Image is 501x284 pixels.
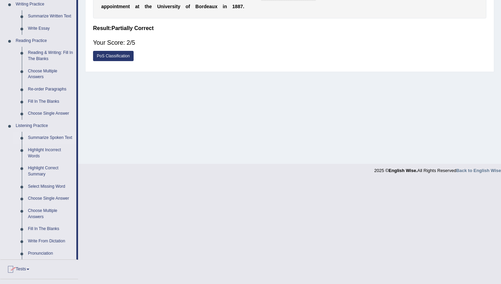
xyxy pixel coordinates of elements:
[168,4,170,9] b: e
[25,223,76,235] a: Fill In The Blanks
[104,4,107,9] b: p
[207,4,209,9] b: e
[178,4,180,9] b: y
[93,51,134,61] a: PoS Classification
[101,4,104,9] b: a
[165,4,168,9] b: v
[123,4,125,9] b: e
[157,4,161,9] b: U
[240,4,243,9] b: 7
[175,4,176,9] b: i
[243,4,244,9] b: .
[199,4,202,9] b: o
[389,168,417,173] strong: English Wise.
[25,23,76,35] a: Write Essay
[238,4,240,9] b: 8
[186,4,189,9] b: o
[25,162,76,180] a: Highlight Correct Summary
[202,4,203,9] b: r
[13,35,76,47] a: Reading Practice
[25,10,76,23] a: Summarize Written Text
[25,108,76,120] a: Choose Single Answer
[93,25,486,31] h4: Result:
[170,4,172,9] b: r
[145,4,147,9] b: t
[25,144,76,162] a: Highlight Incorrect Words
[203,4,207,9] b: d
[176,4,178,9] b: t
[25,247,76,260] a: Pronunciation
[112,4,114,9] b: i
[164,4,165,9] b: i
[188,4,190,9] b: f
[223,4,224,9] b: i
[232,4,235,9] b: 1
[114,4,117,9] b: n
[235,4,238,9] b: 8
[374,164,501,174] div: 2025 © All Rights Reserved
[215,4,217,9] b: x
[135,4,138,9] b: a
[25,181,76,193] a: Select Missing Word
[25,47,76,65] a: Reading & Writing: Fill In The Blanks
[13,120,76,132] a: Listening Practice
[125,4,128,9] b: n
[119,4,123,9] b: m
[195,4,199,9] b: B
[161,4,164,9] b: n
[212,4,215,9] b: u
[93,34,486,51] div: Your Score: 2/5
[149,4,152,9] b: e
[172,4,175,9] b: s
[117,4,119,9] b: t
[25,235,76,247] a: Write From Dictation
[456,168,501,173] a: Back to English Wise
[138,4,139,9] b: t
[25,193,76,205] a: Choose Single Answer
[0,260,78,277] a: Tests
[209,4,212,9] b: a
[107,4,110,9] b: p
[25,65,76,83] a: Choose Multiple Answers
[25,132,76,144] a: Summarize Spoken Text
[25,96,76,108] a: Fill In The Blanks
[25,83,76,96] a: Re-order Paragraphs
[146,4,149,9] b: h
[25,205,76,223] a: Choose Multiple Answers
[224,4,227,9] b: n
[128,4,130,9] b: t
[110,4,113,9] b: o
